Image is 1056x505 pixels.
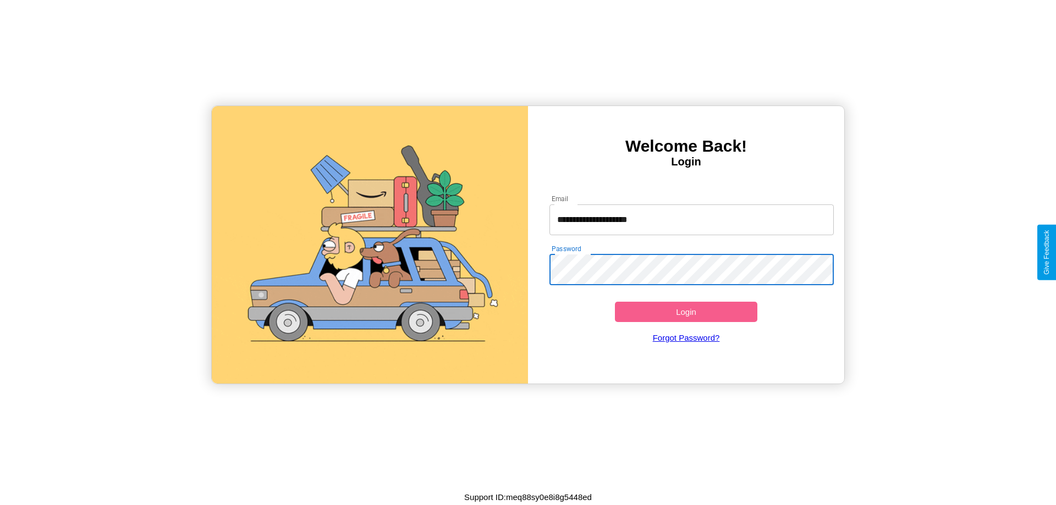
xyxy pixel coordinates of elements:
[528,137,844,156] h3: Welcome Back!
[552,194,569,203] label: Email
[552,244,581,253] label: Password
[615,302,757,322] button: Login
[1043,230,1050,275] div: Give Feedback
[212,106,528,384] img: gif
[528,156,844,168] h4: Login
[544,322,829,353] a: Forgot Password?
[464,490,592,504] p: Support ID: meq88sy0e8i8g5448ed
